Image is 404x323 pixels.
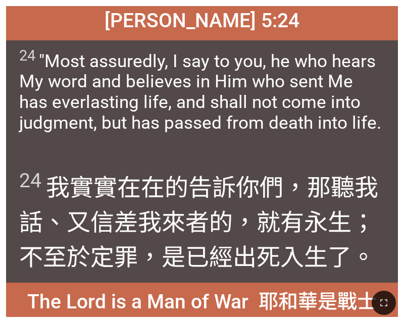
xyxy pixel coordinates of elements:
wg3165: 來者的，就有 [19,208,375,271]
wg5213: ， [19,174,379,271]
sup: 24 [19,47,35,64]
wg166: 生 [19,208,375,271]
wg3056: 、又 [19,208,375,271]
wg1519: 生 [304,243,375,271]
wg3327: 死 [257,243,375,271]
span: 我實實在在的 [19,168,385,273]
wg3450: 話 [19,208,375,271]
wg2532: 信 [19,208,375,271]
wg0: 定罪 [90,243,375,271]
sup: 24 [19,169,41,192]
wg235: 是已經出 [162,243,375,271]
wg2288: 入 [280,243,375,271]
wg2222: 了。 [328,243,375,271]
wg3754: 那聽 [19,174,379,271]
span: "Most assuredly, I say to you, he who hears My word and believes in Him who sent Me has everlasti... [19,47,385,134]
wg2222: ； [19,208,375,271]
wg3992: 我 [19,208,375,271]
wg281: 告訴 [19,174,379,271]
span: [PERSON_NAME] 5:24 [105,9,299,32]
wg2920: ， [138,243,375,271]
wg191: 我 [19,174,379,271]
wg2532: 不 [19,243,375,271]
wg3004: 你們 [19,174,379,271]
wg4100: 差 [19,208,375,271]
wg2192: 永 [19,208,375,271]
wg3756: 至於 [43,243,375,271]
